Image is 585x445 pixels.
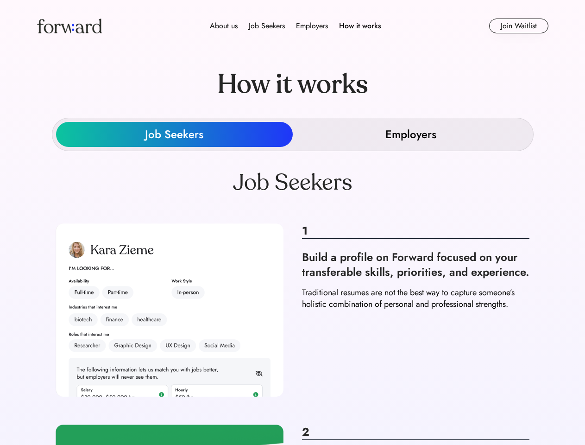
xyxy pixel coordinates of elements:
div: Job Seekers [56,170,529,196]
div: How it works [339,20,381,32]
div: Traditional resumes are not the best way to capture someone’s holistic combination of personal an... [302,287,530,310]
div: Employers [296,20,328,32]
div: About us [210,20,238,32]
div: Job Seekers [249,20,285,32]
img: Forward logo [37,19,102,33]
div: Build a profile on Forward focused on your transferable skills, priorities, and experience. [302,250,530,280]
div: 1 [302,223,530,239]
div: How it works [199,52,387,118]
button: Join Waitlist [489,19,548,33]
div: Employers [385,127,436,142]
div: 2 [302,425,530,440]
div: Job Seekers [145,127,203,142]
img: how-it-works_js_1.png [56,223,283,397]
